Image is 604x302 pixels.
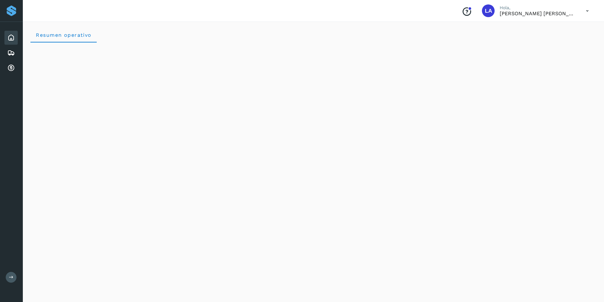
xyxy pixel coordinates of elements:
span: Resumen operativo [36,32,92,38]
div: Embarques [4,46,18,60]
div: Cuentas por cobrar [4,61,18,75]
div: Inicio [4,31,18,45]
p: Hola, [500,5,576,10]
p: Luis Adrian Garcia Sanchez [500,10,576,16]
